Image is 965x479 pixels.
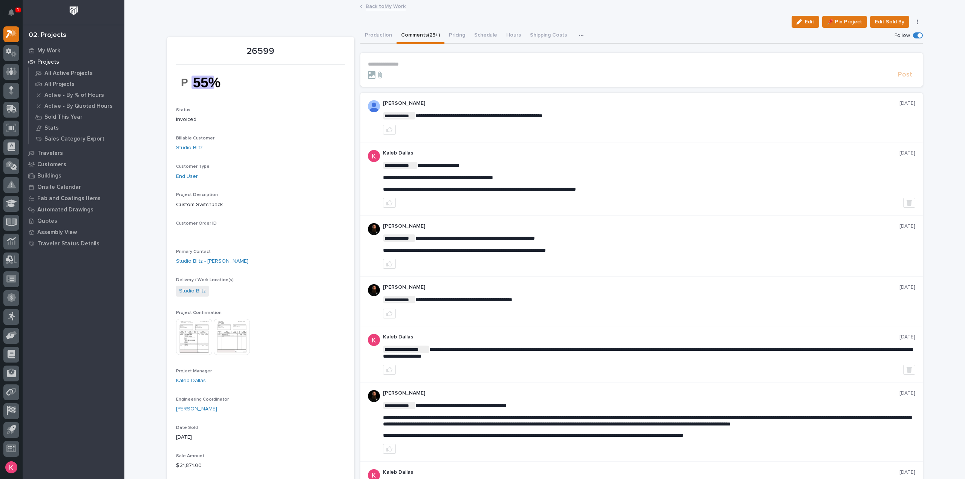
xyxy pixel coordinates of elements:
[176,249,211,254] span: Primary Contact
[176,462,345,470] p: $ 21,871.00
[899,334,915,340] p: [DATE]
[44,136,104,142] p: Sales Category Export
[176,454,204,458] span: Sale Amount
[176,193,218,197] span: Project Description
[176,46,345,57] p: 26599
[899,284,915,291] p: [DATE]
[23,238,124,249] a: Traveler Status Details
[822,16,867,28] button: 📌 Pin Project
[792,16,819,28] button: Edit
[176,311,222,315] span: Project Confirmation
[176,278,234,282] span: Delivery / Work Location(s)
[23,170,124,181] a: Buildings
[37,240,100,247] p: Traveler Status Details
[23,193,124,204] a: Fab and Coatings Items
[44,70,93,77] p: All Active Projects
[383,100,899,107] p: [PERSON_NAME]
[875,17,904,26] span: Edit Sold By
[37,229,77,236] p: Assembly View
[29,133,124,144] a: Sales Category Export
[176,173,198,181] a: End User
[37,184,81,191] p: Onsite Calendar
[176,257,248,265] a: Studio Blitz - [PERSON_NAME]
[383,334,899,340] p: Kaleb Dallas
[176,397,229,402] span: Engineering Coordinator
[899,150,915,156] p: [DATE]
[176,116,345,124] p: Invoiced
[67,4,81,18] img: Workspace Logo
[366,2,406,10] a: Back toMy Work
[29,31,66,40] div: 02. Projects
[29,79,124,89] a: All Projects
[44,81,75,88] p: All Projects
[37,59,59,66] p: Projects
[368,284,380,296] img: zmKUmRVDQjmBLfnAs97p
[44,92,104,99] p: Active - By % of Hours
[903,198,915,208] button: Delete post
[444,28,470,44] button: Pricing
[37,161,66,168] p: Customers
[23,215,124,226] a: Quotes
[176,369,212,373] span: Project Manager
[827,17,862,26] span: 📌 Pin Project
[29,68,124,78] a: All Active Projects
[3,5,19,20] button: Notifications
[383,259,396,269] button: like this post
[383,284,899,291] p: [PERSON_NAME]
[502,28,525,44] button: Hours
[37,195,101,202] p: Fab and Coatings Items
[899,100,915,107] p: [DATE]
[470,28,502,44] button: Schedule
[383,125,396,135] button: like this post
[23,204,124,215] a: Automated Drawings
[383,365,396,375] button: like this post
[23,147,124,159] a: Travelers
[895,70,915,79] button: Post
[44,114,83,121] p: Sold This Year
[176,221,217,226] span: Customer Order ID
[9,9,19,21] div: Notifications1
[383,198,396,208] button: like this post
[870,16,909,28] button: Edit Sold By
[899,469,915,476] p: [DATE]
[383,469,899,476] p: Kaleb Dallas
[368,150,380,162] img: ACg8ocJFQJZtOpq0mXhEl6L5cbQXDkmdPAf0fdoBPnlMfqfX=s96-c
[368,390,380,402] img: zmKUmRVDQjmBLfnAs97p
[23,56,124,67] a: Projects
[44,125,59,132] p: Stats
[176,69,233,95] img: Is7_gC1zIVMrXfY5BHm9FRn0xuEsR36V9DbGuYmOhlw
[176,433,345,441] p: [DATE]
[29,90,124,100] a: Active - By % of Hours
[360,28,397,44] button: Production
[17,7,19,12] p: 1
[37,207,93,213] p: Automated Drawings
[3,459,19,475] button: users-avatar
[176,405,217,413] a: [PERSON_NAME]
[368,100,380,112] img: AD_cMMROVhewrCPqdu1DyWElRfTPtaMDIZb0Cz2p22wkP4SfGmFYCmSpR4ubGkS2JiFWMw9FE42fAOOw7Djl2MNBNTCFnhXYx...
[176,377,206,385] a: Kaleb Dallas
[179,287,206,295] a: Studio Blitz
[23,45,124,56] a: My Work
[383,150,899,156] p: Kaleb Dallas
[37,150,63,157] p: Travelers
[368,223,380,235] img: zmKUmRVDQjmBLfnAs97p
[805,18,814,25] span: Edit
[525,28,571,44] button: Shipping Costs
[37,47,60,54] p: My Work
[898,70,912,79] span: Post
[383,309,396,318] button: like this post
[176,425,198,430] span: Date Sold
[397,28,444,44] button: Comments (25+)
[368,334,380,346] img: ACg8ocJFQJZtOpq0mXhEl6L5cbQXDkmdPAf0fdoBPnlMfqfX=s96-c
[29,112,124,122] a: Sold This Year
[29,101,124,111] a: Active - By Quoted Hours
[176,229,345,237] p: -
[176,144,203,152] a: Studio Blitz
[23,159,124,170] a: Customers
[899,390,915,396] p: [DATE]
[903,365,915,375] button: Delete post
[383,223,899,230] p: [PERSON_NAME]
[383,390,899,396] p: [PERSON_NAME]
[383,444,396,454] button: like this post
[899,223,915,230] p: [DATE]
